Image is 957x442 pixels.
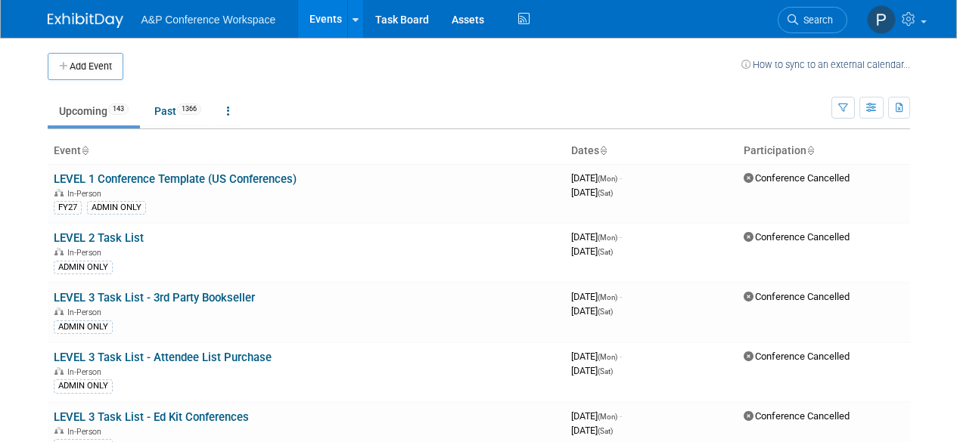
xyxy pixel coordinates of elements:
[54,410,249,424] a: LEVEL 3 Task List - Ed Kit Conferences
[571,365,613,376] span: [DATE]
[67,308,106,317] span: In-Person
[177,104,201,115] span: 1366
[598,189,613,197] span: (Sat)
[744,231,850,243] span: Conference Cancelled
[571,187,613,198] span: [DATE]
[87,201,146,215] div: ADMIN ONLY
[798,14,833,26] span: Search
[67,427,106,437] span: In-Person
[81,144,89,156] a: Sort by Event Name
[141,14,276,26] span: A&P Conference Workspace
[571,246,613,257] span: [DATE]
[598,413,617,421] span: (Mon)
[54,201,82,215] div: FY27
[571,172,622,184] span: [DATE]
[54,248,64,255] img: In-Person Event
[620,410,622,422] span: -
[48,138,565,164] th: Event
[48,53,123,80] button: Add Event
[67,248,106,258] span: In-Person
[48,97,140,125] a: Upcoming143
[54,189,64,196] img: In-Person Event
[143,97,213,125] a: Past1366
[54,379,113,393] div: ADMIN ONLY
[67,367,106,377] span: In-Person
[620,231,622,243] span: -
[620,172,622,184] span: -
[67,189,106,199] span: In-Person
[744,172,850,184] span: Conference Cancelled
[620,291,622,302] span: -
[54,261,113,274] div: ADMIN ONLY
[778,7,847,33] a: Search
[806,144,814,156] a: Sort by Participation Type
[54,320,113,334] div: ADMIN ONLY
[598,353,617,361] span: (Mon)
[598,248,613,256] span: (Sat)
[571,425,613,436] span: [DATE]
[108,104,129,115] span: 143
[599,144,607,156] a: Sort by Start Date
[54,351,272,364] a: LEVEL 3 Task List - Attendee List Purchase
[571,291,622,302] span: [DATE]
[744,410,850,422] span: Conference Cancelled
[571,231,622,243] span: [DATE]
[598,427,613,435] span: (Sat)
[738,138,910,164] th: Participation
[571,410,622,422] span: [DATE]
[598,233,617,242] span: (Mon)
[48,13,123,28] img: ExhibitDay
[741,59,910,70] a: How to sync to an external calendar...
[620,351,622,362] span: -
[54,291,255,304] a: LEVEL 3 Task List - 3rd Party Bookseller
[744,291,850,302] span: Conference Cancelled
[54,427,64,434] img: In-Person Event
[54,172,297,186] a: LEVEL 1 Conference Template (US Conferences)
[598,293,617,301] span: (Mon)
[598,175,617,183] span: (Mon)
[571,305,613,317] span: [DATE]
[54,231,144,245] a: LEVEL 2 Task List
[54,308,64,315] img: In-Person Event
[598,367,613,376] span: (Sat)
[867,5,896,34] img: Paige Papandrea
[54,367,64,375] img: In-Person Event
[571,351,622,362] span: [DATE]
[565,138,738,164] th: Dates
[744,351,850,362] span: Conference Cancelled
[598,308,613,316] span: (Sat)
